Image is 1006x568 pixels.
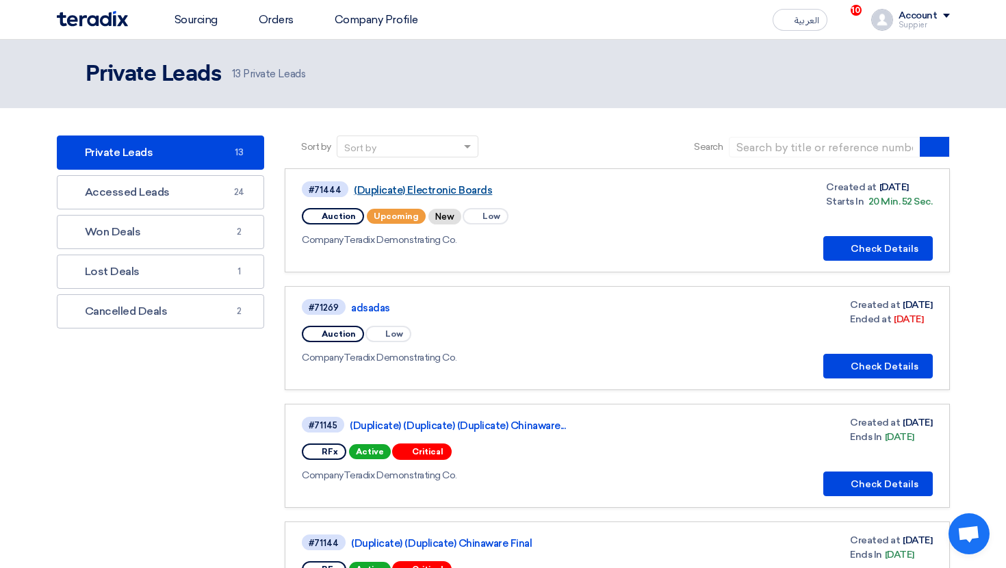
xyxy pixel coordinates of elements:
[826,180,876,194] span: Created at
[949,513,990,554] div: Open chat
[322,447,338,456] span: RFx
[351,302,693,314] a: adsadas
[57,175,265,209] a: Accessed Leads24
[302,233,699,247] div: Teradix Demonstrating Co.
[868,196,901,207] span: 20 Min.
[831,547,914,562] div: [DATE]
[899,21,950,29] div: Suppier
[57,294,265,328] a: Cancelled Deals2
[231,146,247,159] span: 13
[232,68,240,80] span: 13
[351,537,693,550] a: (Duplicate) (Duplicate) Chinaware Final
[309,421,337,430] div: #71145
[302,234,344,246] span: Company
[831,430,914,444] div: [DATE]
[231,225,247,239] span: 2
[231,265,247,279] span: 1
[367,209,426,224] span: Upcoming
[301,140,331,154] span: Sort by
[354,184,696,196] a: (Duplicate) Electronic Boards
[229,5,305,35] a: Orders
[322,211,356,221] span: Auction
[231,185,247,199] span: 24
[482,211,500,221] span: Low
[385,329,403,339] span: Low
[773,9,827,31] button: العربية
[850,430,882,444] span: Ends In
[831,415,932,430] div: [DATE]
[795,16,819,25] span: العربية
[309,303,339,312] div: #71269
[344,141,376,155] div: Sort by
[850,533,900,547] span: Created at
[322,329,356,339] span: Auction
[302,350,696,365] div: Teradix Demonstrating Co.
[902,196,933,207] span: 52 Sec.
[831,298,932,312] div: [DATE]
[57,215,265,249] a: Won Deals2
[850,312,891,326] span: Ended at
[823,472,933,496] button: Check Details
[831,533,932,547] div: [DATE]
[309,539,339,547] div: #71144
[428,209,461,224] div: New
[309,185,341,194] div: #71444
[694,140,723,154] span: Search
[729,137,920,157] input: Search by title or reference number
[850,547,882,562] span: Ends In
[231,305,247,318] span: 2
[850,298,900,312] span: Created at
[57,135,265,170] a: Private Leads13
[807,180,908,194] div: [DATE]
[851,5,862,16] span: 10
[826,196,864,207] span: Starts In
[412,447,443,456] span: Critical
[144,5,229,35] a: Sourcing
[899,10,938,22] div: Account
[57,255,265,289] a: Lost Deals1
[57,11,128,27] img: Teradix logo
[302,468,695,482] div: Teradix Demonstrating Co.
[350,419,692,432] a: (Duplicate) (Duplicate) (Duplicate) Chinaware...
[302,469,344,481] span: Company
[847,312,923,326] span: [DATE]
[349,444,391,459] span: Active
[302,352,344,363] span: Company
[871,9,893,31] img: profile_test.png
[850,415,900,430] span: Created at
[86,61,222,88] h2: Private Leads
[823,354,933,378] button: Check Details
[823,236,933,261] button: Check Details
[305,5,429,35] a: Company Profile
[232,66,305,82] span: Private Leads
